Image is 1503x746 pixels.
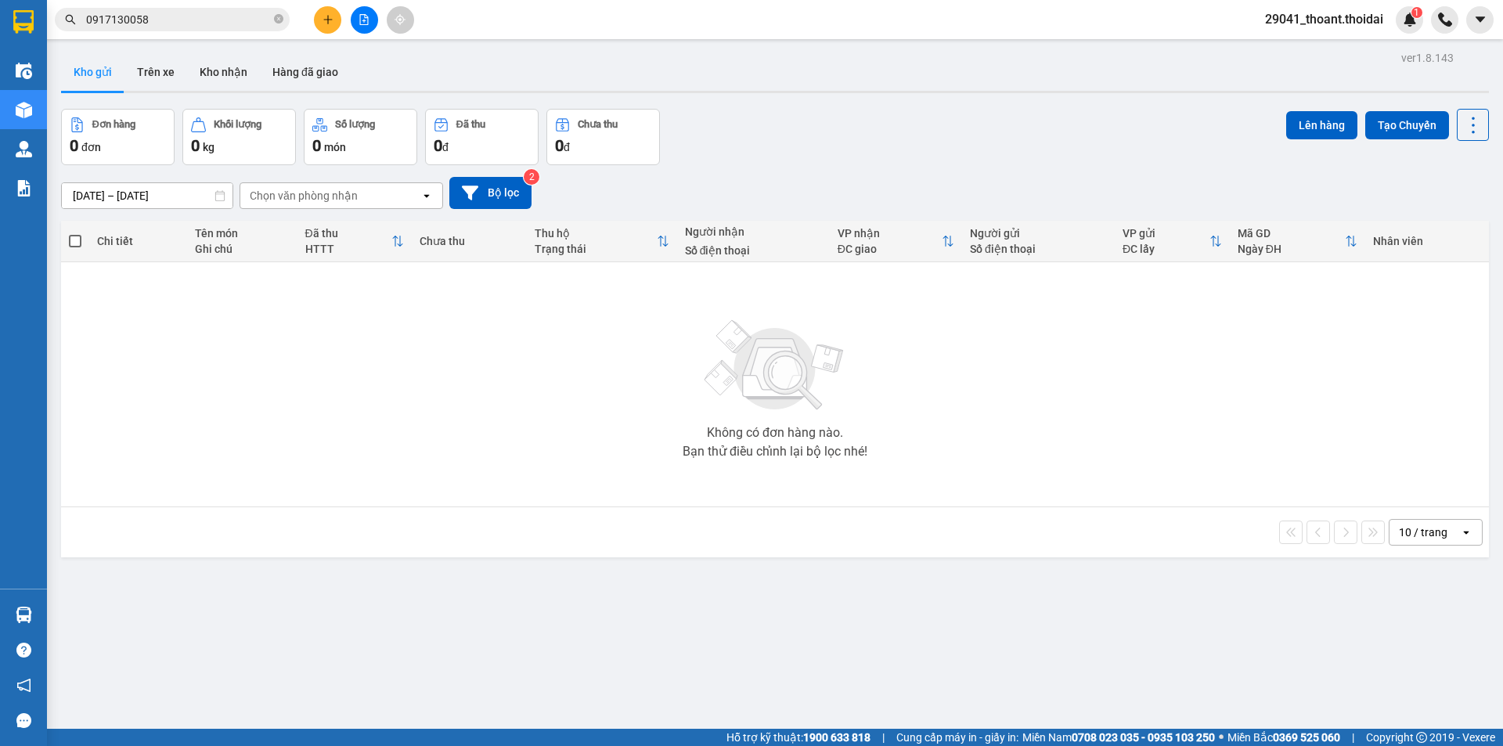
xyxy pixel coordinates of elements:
[187,53,260,91] button: Kho nhận
[70,136,78,155] span: 0
[61,109,175,165] button: Đơn hàng0đơn
[1399,524,1447,540] div: 10 / trang
[274,14,283,23] span: close-circle
[1286,111,1357,139] button: Lên hàng
[527,221,677,262] th: Toggle SortBy
[896,729,1018,746] span: Cung cấp máy in - giấy in:
[61,53,124,91] button: Kho gửi
[314,6,341,34] button: plus
[1416,732,1427,743] span: copyright
[1238,243,1345,255] div: Ngày ĐH
[1438,13,1452,27] img: phone-icon
[546,109,660,165] button: Chưa thu0đ
[838,227,942,240] div: VP nhận
[203,141,214,153] span: kg
[1238,227,1345,240] div: Mã GD
[323,14,333,25] span: plus
[305,243,392,255] div: HTTT
[420,235,519,247] div: Chưa thu
[86,11,271,28] input: Tìm tên, số ĐT hoặc mã đơn
[1352,729,1354,746] span: |
[685,225,822,238] div: Người nhận
[685,244,822,257] div: Số điện thoại
[420,189,433,202] svg: open
[274,13,283,27] span: close-circle
[1473,13,1487,27] span: caret-down
[1460,526,1472,539] svg: open
[970,227,1107,240] div: Người gửi
[395,14,405,25] span: aim
[1022,729,1215,746] span: Miền Nam
[697,311,853,420] img: svg+xml;base64,PHN2ZyBjbGFzcz0ibGlzdC1wbHVnX19zdmciIHhtbG5zPSJodHRwOi8vd3d3LnczLm9yZy8yMDAwL3N2Zy...
[65,14,76,25] span: search
[304,109,417,165] button: Số lượng0món
[351,6,378,34] button: file-add
[1219,734,1224,741] span: ⚪️
[425,109,539,165] button: Đã thu0đ
[1414,7,1419,18] span: 1
[214,119,261,130] div: Khối lượng
[13,10,34,34] img: logo-vxr
[1273,731,1340,744] strong: 0369 525 060
[182,109,296,165] button: Khối lượng0kg
[1411,7,1422,18] sup: 1
[803,731,870,744] strong: 1900 633 818
[578,119,618,130] div: Chưa thu
[434,136,442,155] span: 0
[449,177,532,209] button: Bộ lọc
[970,243,1107,255] div: Số điện thoại
[830,221,962,262] th: Toggle SortBy
[1401,49,1454,67] div: ver 1.8.143
[359,14,369,25] span: file-add
[707,427,843,439] div: Không có đơn hàng nào.
[335,119,375,130] div: Số lượng
[297,221,413,262] th: Toggle SortBy
[16,63,32,79] img: warehouse-icon
[1230,221,1365,262] th: Toggle SortBy
[97,235,178,247] div: Chi tiết
[442,141,449,153] span: đ
[16,607,32,623] img: warehouse-icon
[81,141,101,153] span: đơn
[312,136,321,155] span: 0
[535,243,657,255] div: Trạng thái
[260,53,351,91] button: Hàng đã giao
[524,169,539,185] sup: 2
[62,183,232,208] input: Select a date range.
[250,188,358,204] div: Chọn văn phòng nhận
[535,227,657,240] div: Thu hộ
[1115,221,1230,262] th: Toggle SortBy
[1365,111,1449,139] button: Tạo Chuyến
[1466,6,1494,34] button: caret-down
[838,243,942,255] div: ĐC giao
[1403,13,1417,27] img: icon-new-feature
[16,180,32,196] img: solution-icon
[16,141,32,157] img: warehouse-icon
[1373,235,1481,247] div: Nhân viên
[16,713,31,728] span: message
[1123,227,1209,240] div: VP gửi
[726,729,870,746] span: Hỗ trợ kỹ thuật:
[16,643,31,658] span: question-circle
[1123,243,1209,255] div: ĐC lấy
[191,136,200,155] span: 0
[305,227,392,240] div: Đã thu
[564,141,570,153] span: đ
[1072,731,1215,744] strong: 0708 023 035 - 0935 103 250
[1252,9,1396,29] span: 29041_thoant.thoidai
[195,227,290,240] div: Tên món
[195,243,290,255] div: Ghi chú
[387,6,414,34] button: aim
[124,53,187,91] button: Trên xe
[1227,729,1340,746] span: Miền Bắc
[456,119,485,130] div: Đã thu
[683,445,867,458] div: Bạn thử điều chỉnh lại bộ lọc nhé!
[16,678,31,693] span: notification
[882,729,885,746] span: |
[324,141,346,153] span: món
[555,136,564,155] span: 0
[16,102,32,118] img: warehouse-icon
[92,119,135,130] div: Đơn hàng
